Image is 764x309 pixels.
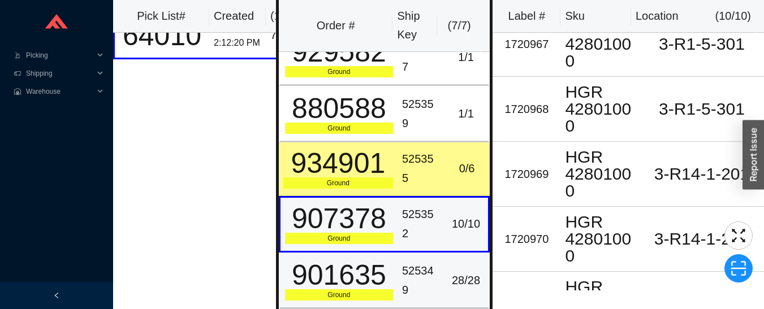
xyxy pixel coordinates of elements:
[53,292,60,299] span: left
[497,165,556,184] div: 1720969
[448,271,484,290] div: 28 / 28
[285,204,393,233] div: 907378
[402,150,439,188] div: 525355
[285,94,393,123] div: 880588
[402,95,439,133] div: 525359
[636,7,679,25] div: Location
[725,260,752,277] span: scan
[214,36,261,51] div: 2:12:20 PM
[565,149,635,199] div: HGR 42801000
[644,166,759,182] div: 3-R14-1-201
[644,101,759,117] div: 3-R1-5-301
[442,16,477,35] div: ( 7 / 7 )
[724,254,753,282] button: scan
[448,105,484,123] div: 1 / 1
[283,149,393,177] div: 934901
[448,48,484,67] div: 1 / 1
[565,84,635,134] div: HGR 42801000
[285,233,393,244] div: Ground
[285,38,393,66] div: 929582
[285,261,393,289] div: 901635
[448,215,484,233] div: 10 / 10
[270,26,305,45] div: 7 / 13
[497,230,556,249] div: 1720970
[715,7,751,25] div: ( 10 / 10 )
[26,82,94,101] span: Warehouse
[402,205,439,243] div: 525352
[644,230,759,247] div: 3-R14-1-201
[283,177,393,189] div: Ground
[285,66,393,77] div: Ground
[497,100,556,119] div: 1720968
[119,21,205,50] div: 64010
[448,159,486,178] div: 0 / 6
[26,64,94,82] span: Shipping
[497,35,556,54] div: 1720967
[285,289,393,301] div: Ground
[270,7,307,25] div: ( 1 )
[402,38,439,76] div: 525357
[565,214,635,264] div: HGR 42801000
[26,46,94,64] span: Picking
[644,36,759,53] div: 3-R1-5-301
[565,19,635,69] div: HGR 42801000
[725,227,752,244] span: fullscreen
[402,262,439,299] div: 525349
[285,123,393,134] div: Ground
[724,221,753,250] button: fullscreen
